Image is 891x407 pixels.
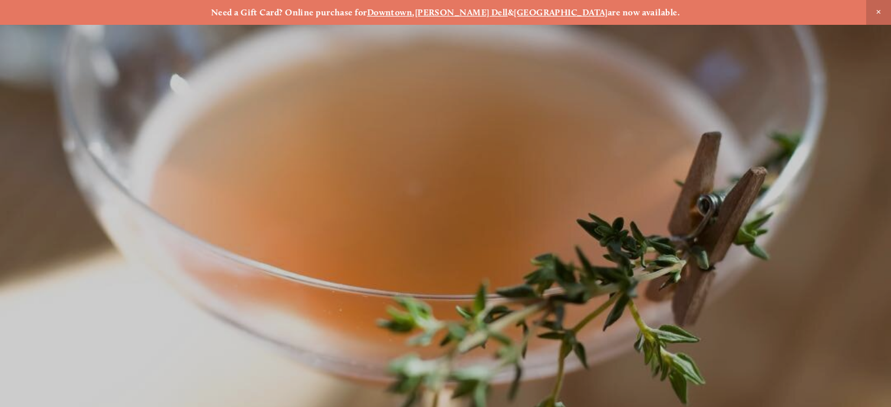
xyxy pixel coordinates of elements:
strong: , [412,7,414,18]
strong: Need a Gift Card? Online purchase for [211,7,367,18]
strong: are now available. [608,7,680,18]
a: [GEOGRAPHIC_DATA] [514,7,608,18]
a: [PERSON_NAME] Dell [415,7,508,18]
strong: & [508,7,514,18]
a: Downtown [367,7,413,18]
